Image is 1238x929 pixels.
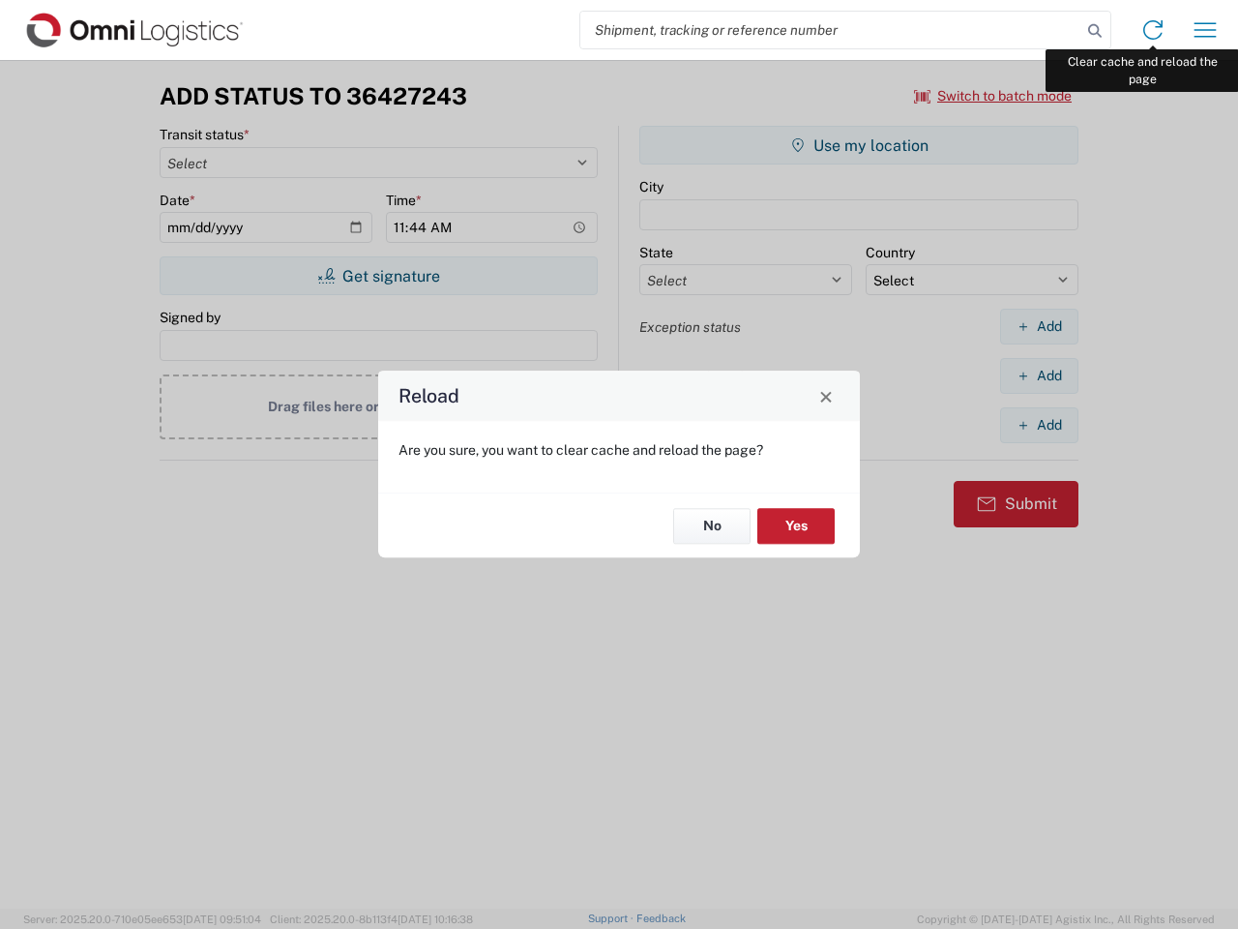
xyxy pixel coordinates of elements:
h4: Reload [398,382,459,410]
p: Are you sure, you want to clear cache and reload the page? [398,441,840,459]
button: Yes [757,508,835,544]
button: Close [812,382,840,409]
input: Shipment, tracking or reference number [580,12,1081,48]
button: No [673,508,751,544]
